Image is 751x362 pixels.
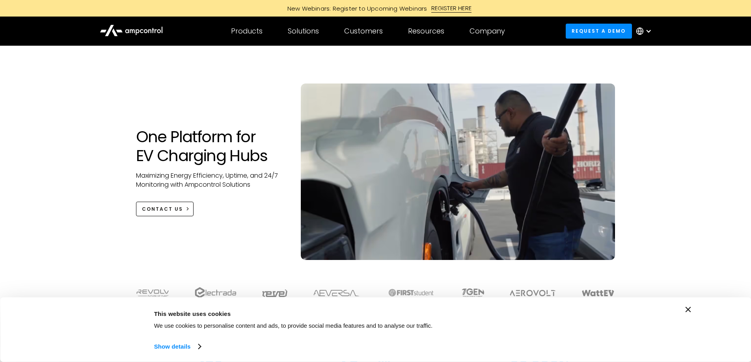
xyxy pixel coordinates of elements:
[470,27,505,35] div: Company
[509,290,556,296] img: Aerovolt Logo
[288,27,319,35] div: Solutions
[431,4,472,13] div: REGISTER HERE
[408,27,444,35] div: Resources
[136,171,285,189] p: Maximizing Energy Efficiency, Uptime, and 24/7 Monitoring with Ampcontrol Solutions
[154,309,540,318] div: This website uses cookies
[154,341,201,353] a: Show details
[231,27,263,35] div: Products
[566,24,632,38] a: Request a demo
[280,4,431,13] div: New Webinars: Register to Upcoming Webinars
[136,127,285,165] h1: One Platform for EV Charging Hubs
[195,287,236,298] img: electrada logo
[142,206,183,213] div: CONTACT US
[344,27,383,35] div: Customers
[558,307,671,330] button: Okay
[136,202,194,216] a: CONTACT US
[581,290,615,296] img: WattEV logo
[198,4,553,13] a: New Webinars: Register to Upcoming WebinarsREGISTER HERE
[154,322,433,329] span: We use cookies to personalise content and ads, to provide social media features and to analyse ou...
[686,307,691,312] button: Close banner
